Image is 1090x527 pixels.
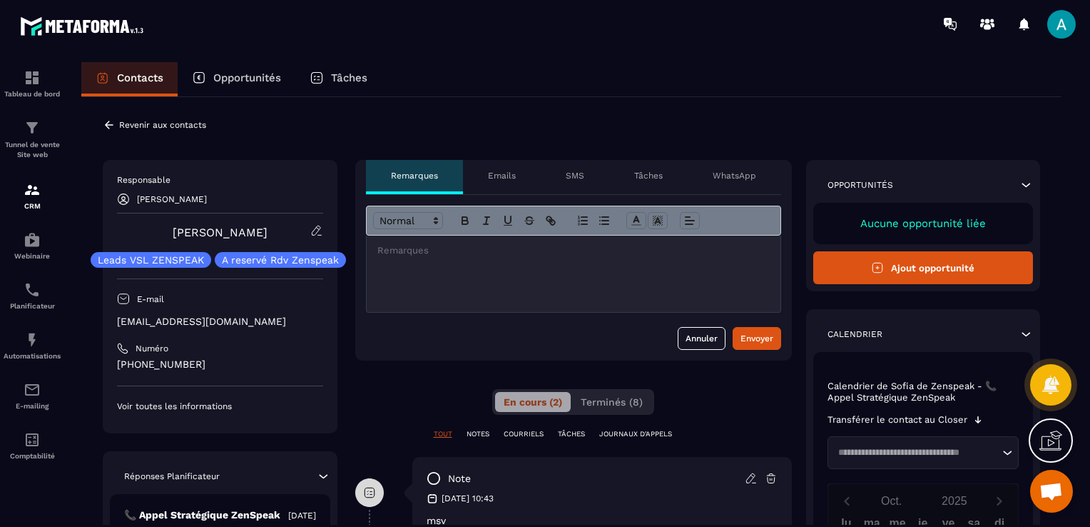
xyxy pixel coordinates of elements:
p: 📞 Appel Stratégique ZenSpeak [124,508,280,522]
p: Tunnel de vente Site web [4,140,61,160]
p: Automatisations [4,352,61,360]
p: NOTES [467,429,489,439]
a: formationformationCRM [4,171,61,221]
button: Annuler [678,327,725,350]
p: Tâches [634,170,663,181]
div: Envoyer [740,331,773,346]
p: Tableau de bord [4,90,61,98]
p: Webinaire [4,252,61,260]
p: Revenir aux contacts [119,120,206,130]
p: Planificateur [4,302,61,310]
p: E-mail [137,293,164,305]
a: accountantaccountantComptabilité [4,421,61,471]
span: En cours (2) [504,396,562,408]
a: schedulerschedulerPlanificateur [4,271,61,321]
img: automations [24,231,41,249]
a: Opportunités [178,62,295,96]
p: Comptabilité [4,452,61,460]
img: logo [20,13,148,39]
p: TOUT [434,429,452,439]
a: automationsautomationsWebinaire [4,221,61,271]
img: formation [24,69,41,86]
button: Terminés (8) [572,392,651,412]
p: Emails [488,170,516,181]
ringoverc2c-84e06f14122c: Call with Ringover [117,358,205,370]
input: Search for option [833,446,999,460]
p: COURRIELS [504,429,544,439]
button: Envoyer [733,327,781,350]
p: Numéro [136,343,168,354]
div: Search for option [827,436,1019,469]
p: Responsable [117,174,323,186]
a: Tâches [295,62,382,96]
p: Remarques [391,170,438,181]
p: Calendrier [827,328,882,340]
p: Opportunités [827,179,893,191]
p: Voir toutes les informations [117,401,323,412]
button: Ajout opportunité [813,251,1034,284]
p: [PERSON_NAME] [137,194,207,204]
p: A reservé Rdv Zenspeak [222,255,339,265]
img: scheduler [24,281,41,298]
p: [DATE] 10:43 [442,493,494,504]
p: Transférer le contact au Closer [827,414,967,426]
p: Opportunités [213,71,281,84]
img: formation [24,119,41,136]
p: Contacts [117,71,163,84]
p: [EMAIL_ADDRESS][DOMAIN_NAME] [117,315,323,328]
a: formationformationTableau de bord [4,59,61,109]
a: automationsautomationsAutomatisations [4,321,61,371]
div: Ouvrir le chat [1030,470,1073,513]
a: Contacts [81,62,178,96]
p: Aucune opportunité liée [827,217,1019,230]
p: msv [427,515,778,526]
img: formation [24,181,41,199]
span: Terminés (8) [581,396,643,408]
p: note [448,472,471,486]
button: En cours (2) [495,392,571,412]
img: email [24,381,41,398]
p: Tâches [331,71,367,84]
p: Réponses Planificateur [124,471,220,482]
img: automations [24,331,41,348]
p: CRM [4,202,61,210]
p: JOURNAUX D'APPELS [599,429,672,439]
a: [PERSON_NAME] [173,226,268,239]
p: WhatsApp [713,170,756,181]
p: Leads VSL ZENSPEAK [98,255,204,265]
img: accountant [24,431,41,448]
p: SMS [566,170,584,181]
ringoverc2c-number-84e06f14122c: [PHONE_NUMBER] [117,358,205,370]
a: emailemailE-mailing [4,371,61,421]
p: E-mailing [4,402,61,410]
p: TÂCHES [558,429,585,439]
a: formationformationTunnel de vente Site web [4,109,61,171]
p: [DATE] [288,510,316,521]
p: Calendrier de Sofia de Zenspeak - 📞 Appel Stratégique ZenSpeak [827,381,1019,403]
